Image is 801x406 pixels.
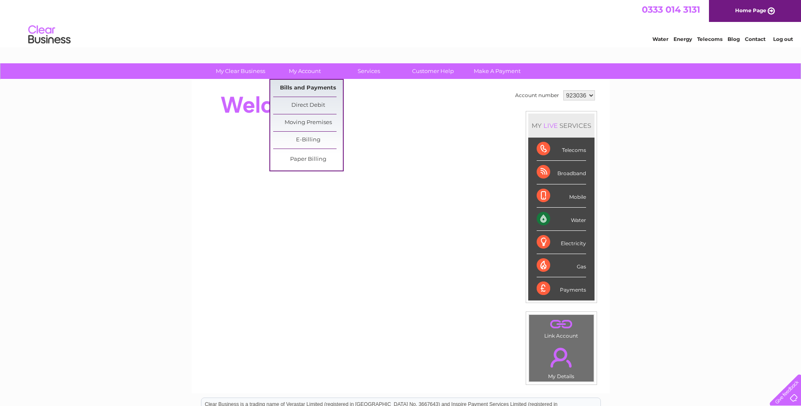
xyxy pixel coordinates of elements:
[273,80,343,97] a: Bills and Payments
[398,63,468,79] a: Customer Help
[529,341,594,382] td: My Details
[537,138,586,161] div: Telecoms
[273,114,343,131] a: Moving Premises
[652,36,668,42] a: Water
[528,114,595,138] div: MY SERVICES
[537,208,586,231] div: Water
[728,36,740,42] a: Blog
[273,132,343,149] a: E-Billing
[273,97,343,114] a: Direct Debit
[673,36,692,42] a: Energy
[745,36,766,42] a: Contact
[537,254,586,277] div: Gas
[537,161,586,184] div: Broadband
[273,151,343,168] a: Paper Billing
[537,184,586,208] div: Mobile
[529,314,594,341] td: Link Account
[537,231,586,254] div: Electricity
[462,63,532,79] a: Make A Payment
[531,343,592,372] a: .
[542,122,559,130] div: LIVE
[642,4,700,15] a: 0333 014 3131
[201,5,600,41] div: Clear Business is a trading name of Verastar Limited (registered in [GEOGRAPHIC_DATA] No. 3667643...
[537,277,586,300] div: Payments
[697,36,722,42] a: Telecoms
[206,63,275,79] a: My Clear Business
[531,317,592,332] a: .
[773,36,793,42] a: Log out
[28,22,71,48] img: logo.png
[270,63,339,79] a: My Account
[513,88,561,103] td: Account number
[334,63,404,79] a: Services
